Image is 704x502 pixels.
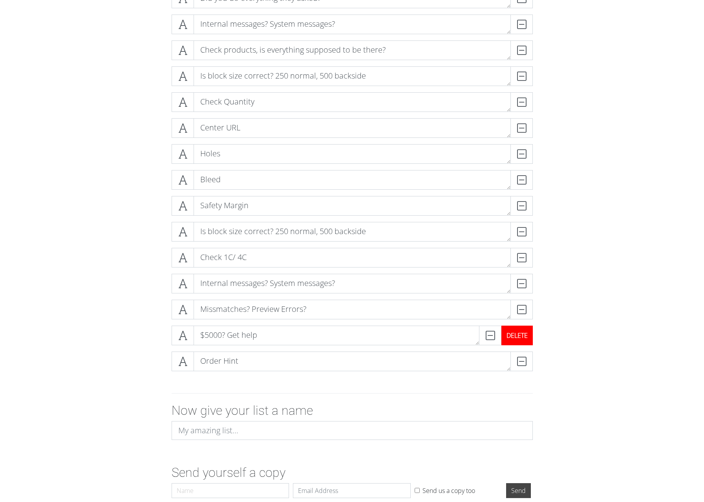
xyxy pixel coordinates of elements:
[194,118,511,138] textarea: To enrich screen reader interactions, please activate Accessibility in Grammarly extension settings
[172,465,533,480] h2: Send yourself a copy
[194,170,511,190] textarea: To enrich screen reader interactions, please activate Accessibility in Grammarly extension settings
[194,66,511,86] textarea: To enrich screen reader interactions, please activate Accessibility in Grammarly extension settings
[194,15,511,34] textarea: To enrich screen reader interactions, please activate Accessibility in Grammarly extension settings
[172,421,533,440] input: My amazing list...
[194,352,511,371] textarea: To enrich screen reader interactions, please activate Accessibility in Grammarly extension settings
[194,222,511,242] textarea: To enrich screen reader interactions, please activate Accessibility in Grammarly extension settings
[194,248,511,267] textarea: To enrich screen reader interactions, please activate Accessibility in Grammarly extension settings
[293,483,411,498] input: Email Address
[422,486,475,495] label: Send us a copy too
[194,92,511,112] textarea: To enrich screen reader interactions, please activate Accessibility in Grammarly extension settings
[194,326,479,345] textarea: To enrich screen reader interactions, please activate Accessibility in Grammarly extension settings
[194,196,511,216] textarea: To enrich screen reader interactions, please activate Accessibility in Grammarly extension settings
[506,483,531,498] input: Send
[172,403,533,418] h2: Now give your list a name
[194,144,511,164] textarea: To enrich screen reader interactions, please activate Accessibility in Grammarly extension settings
[194,40,511,60] textarea: To enrich screen reader interactions, please activate Accessibility in Grammarly extension settings
[194,274,511,293] textarea: To enrich screen reader interactions, please activate Accessibility in Grammarly extension settings
[172,483,289,498] input: Name
[194,300,511,319] textarea: To enrich screen reader interactions, please activate Accessibility in Grammarly extension settings
[501,326,533,345] div: DELETE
